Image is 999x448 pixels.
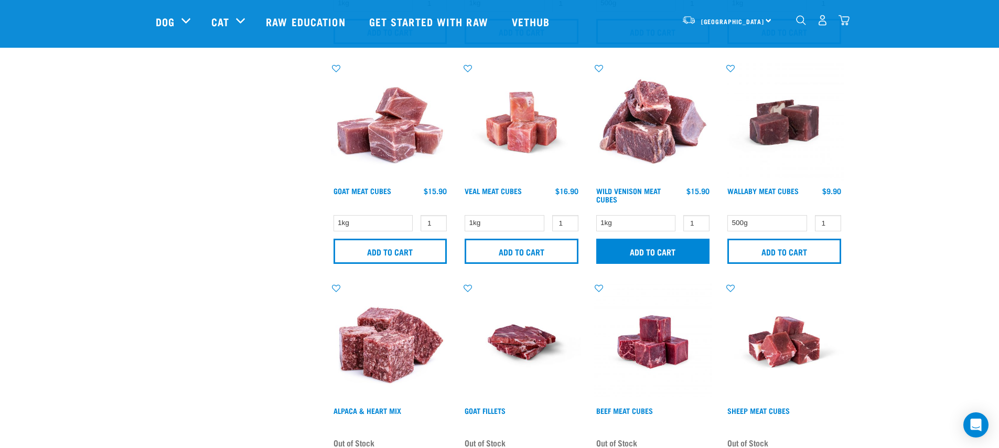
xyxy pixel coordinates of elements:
input: Add to cart [465,239,578,264]
a: Vethub [501,1,563,42]
span: [GEOGRAPHIC_DATA] [701,19,765,23]
a: Raw Education [255,1,358,42]
img: van-moving.png [682,15,696,25]
img: home-icon@2x.png [839,15,850,26]
div: Open Intercom Messenger [963,412,989,438]
div: $15.90 [686,187,710,195]
img: user.png [817,15,828,26]
input: 1 [815,215,841,231]
a: Get started with Raw [359,1,501,42]
img: Raw Essentials Goat Fillets [462,283,581,402]
input: Add to cart [596,239,710,264]
img: Wallaby Meat Cubes [725,63,844,182]
img: home-icon-1@2x.png [796,15,806,25]
img: Veal Meat Cubes8454 [462,63,581,182]
a: Goat Meat Cubes [334,189,391,193]
a: Dog [156,14,175,29]
a: Wild Venison Meat Cubes [596,189,661,201]
input: 1 [421,215,447,231]
img: Possum Chicken Heart Mix 01 [331,283,450,402]
img: 1181 Wild Venison Meat Cubes Boneless 01 [594,63,713,182]
a: Sheep Meat Cubes [727,409,790,412]
img: Sheep Meat [725,283,844,402]
a: Veal Meat Cubes [465,189,522,193]
input: 1 [683,215,710,231]
img: 1184 Wild Goat Meat Cubes Boneless 01 [331,63,450,182]
div: $15.90 [424,187,447,195]
div: $16.90 [555,187,578,195]
a: Alpaca & Heart Mix [334,409,401,412]
a: Beef Meat Cubes [596,409,653,412]
a: Cat [211,14,229,29]
input: 1 [552,215,578,231]
input: Add to cart [334,239,447,264]
input: Add to cart [727,239,841,264]
a: Goat Fillets [465,409,506,412]
a: Wallaby Meat Cubes [727,189,799,193]
div: $9.90 [822,187,841,195]
img: Beef Meat Cubes 1669 [594,283,713,402]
